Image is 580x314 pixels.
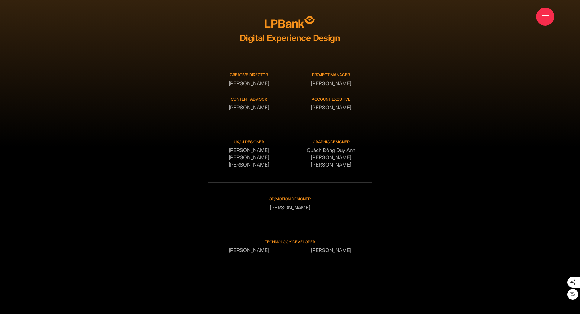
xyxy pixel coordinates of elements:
div: [PERSON_NAME] [208,96,290,112]
div: [PERSON_NAME] [208,72,290,87]
small: Content advisor [208,96,290,102]
div: Quách Đông Duy Anh [PERSON_NAME] [PERSON_NAME] [290,139,372,169]
h2: Digital Experience Design [208,33,372,44]
p: [PERSON_NAME] [290,247,372,254]
small: Project manager [290,72,372,77]
small: Creative Director [208,72,290,77]
div: [PERSON_NAME] [249,196,331,211]
small: Graphic designer [290,139,372,144]
div: [PERSON_NAME] [290,96,372,112]
small: technology developer [208,239,372,244]
div: [PERSON_NAME] [PERSON_NAME] [PERSON_NAME] [208,139,290,169]
small: Account excutive [290,96,372,102]
div: [PERSON_NAME] [290,72,372,87]
p: [PERSON_NAME] [208,247,290,254]
small: UX/UI DESIGNER [208,139,290,144]
small: 3D/Motion designer [249,196,331,202]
